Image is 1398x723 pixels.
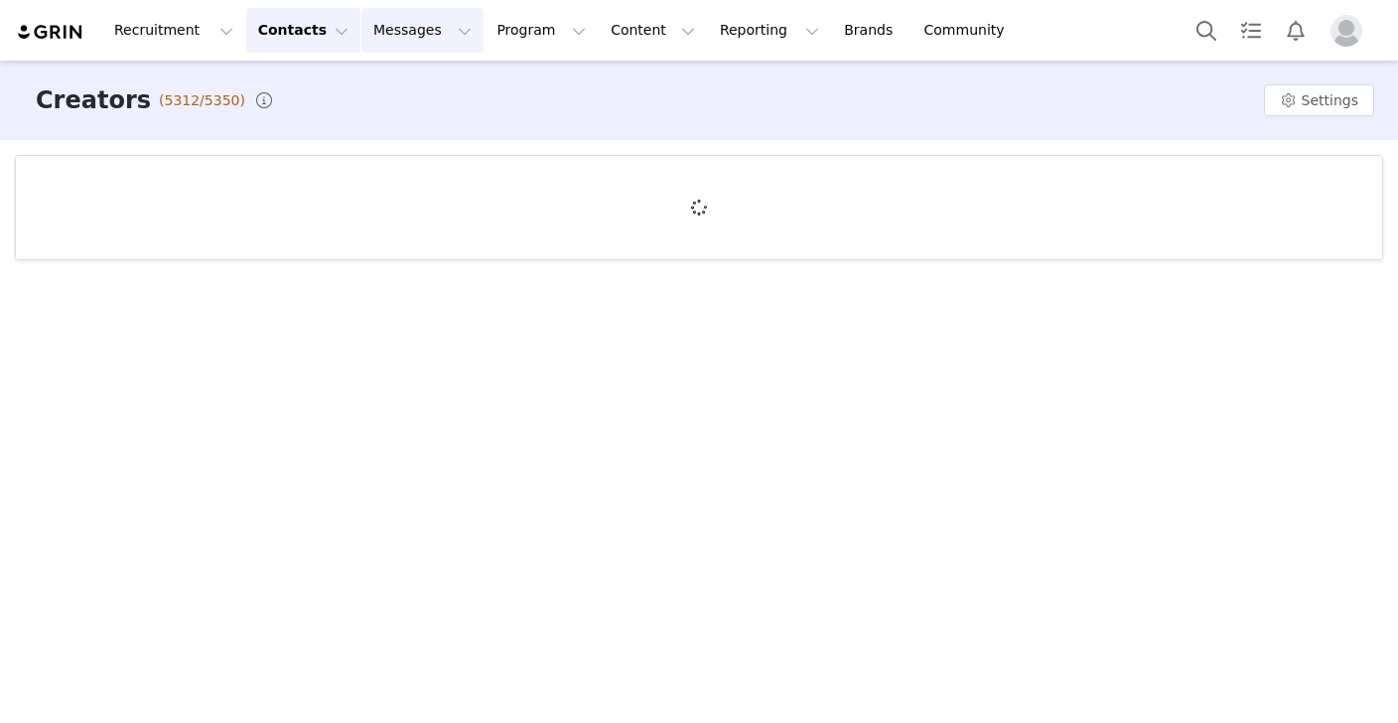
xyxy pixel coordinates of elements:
button: Program [485,8,598,53]
img: grin logo [16,23,85,42]
button: Notifications [1274,8,1318,53]
a: Community [912,8,1026,53]
button: Reporting [708,8,831,53]
button: Profile [1319,15,1382,47]
button: Recruitment [102,8,245,53]
button: Messages [361,8,484,53]
button: Search [1185,8,1228,53]
a: Brands [832,8,910,53]
a: Tasks [1229,8,1273,53]
button: Content [599,8,707,53]
span: (5312/5350) [159,90,245,111]
button: Settings [1264,84,1374,116]
h3: Creators [36,82,151,118]
button: Contacts [246,8,360,53]
img: placeholder-profile.jpg [1330,15,1362,47]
